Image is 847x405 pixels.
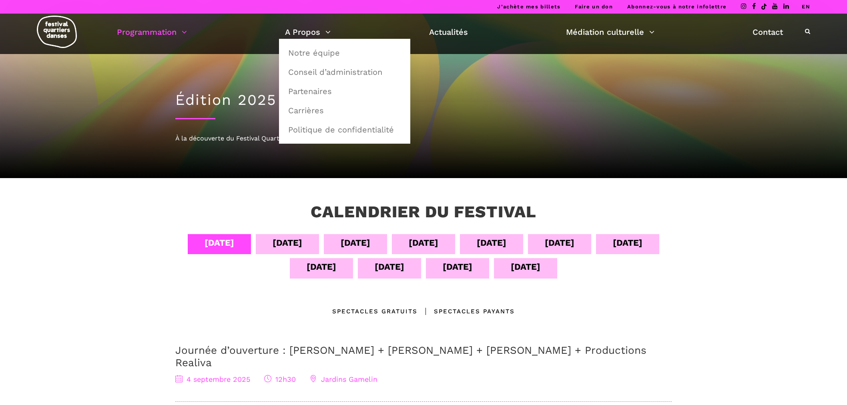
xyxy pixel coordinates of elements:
[511,260,540,274] div: [DATE]
[205,236,234,250] div: [DATE]
[545,236,574,250] div: [DATE]
[175,133,672,144] div: À la découverte du Festival Quartiers Danses
[575,4,613,10] a: Faire un don
[753,25,783,39] a: Contact
[283,82,406,100] a: Partenaires
[175,91,672,109] h1: Édition 2025
[310,375,377,383] span: Jardins Gamelin
[283,101,406,120] a: Carrières
[375,260,404,274] div: [DATE]
[429,25,468,39] a: Actualités
[443,260,472,274] div: [DATE]
[273,236,302,250] div: [DATE]
[37,16,77,48] img: logo-fqd-med
[264,375,296,383] span: 12h30
[627,4,727,10] a: Abonnez-vous à notre infolettre
[417,307,515,316] div: Spectacles Payants
[802,4,810,10] a: EN
[175,344,646,369] a: Journée d’ouverture : [PERSON_NAME] + [PERSON_NAME] + [PERSON_NAME] + Productions Realiva
[332,307,417,316] div: Spectacles gratuits
[285,25,331,39] a: A Propos
[283,63,406,81] a: Conseil d’administration
[613,236,642,250] div: [DATE]
[409,236,438,250] div: [DATE]
[341,236,370,250] div: [DATE]
[283,120,406,139] a: Politique de confidentialité
[497,4,560,10] a: J’achète mes billets
[477,236,506,250] div: [DATE]
[566,25,654,39] a: Médiation culturelle
[283,44,406,62] a: Notre équipe
[117,25,187,39] a: Programmation
[307,260,336,274] div: [DATE]
[311,202,536,222] h3: Calendrier du festival
[175,375,250,383] span: 4 septembre 2025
